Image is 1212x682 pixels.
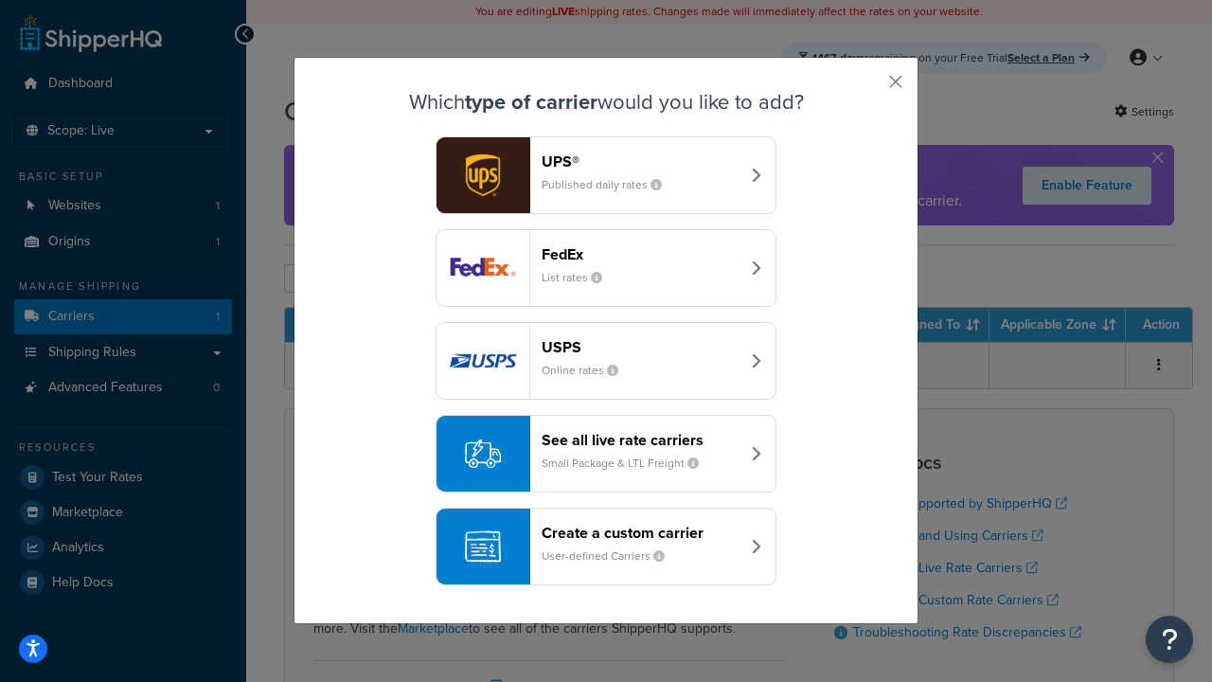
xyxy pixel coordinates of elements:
img: icon-carrier-custom-c93b8a24.svg [465,529,501,565]
small: List rates [542,269,617,286]
small: Small Package & LTL Freight [542,455,714,472]
h3: Which would you like to add? [342,91,870,114]
strong: type of carrier [465,86,597,117]
small: Online rates [542,362,633,379]
img: fedEx logo [437,230,529,306]
button: fedEx logoFedExList rates [436,229,776,307]
header: UPS® [542,153,740,170]
header: See all live rate carriers [542,431,740,449]
small: Published daily rates [542,176,677,193]
button: Create a custom carrierUser-defined Carriers [436,508,776,585]
img: ups logo [437,137,529,213]
button: usps logoUSPSOnline rates [436,322,776,400]
button: Open Resource Center [1146,616,1193,663]
small: User-defined Carriers [542,547,680,565]
img: icon-carrier-liverate-becf4550.svg [465,436,501,472]
button: ups logoUPS®Published daily rates [436,136,776,214]
header: Create a custom carrier [542,524,740,542]
header: USPS [542,338,740,356]
button: See all live rate carriersSmall Package & LTL Freight [436,415,776,493]
header: FedEx [542,245,740,263]
img: usps logo [437,323,529,399]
